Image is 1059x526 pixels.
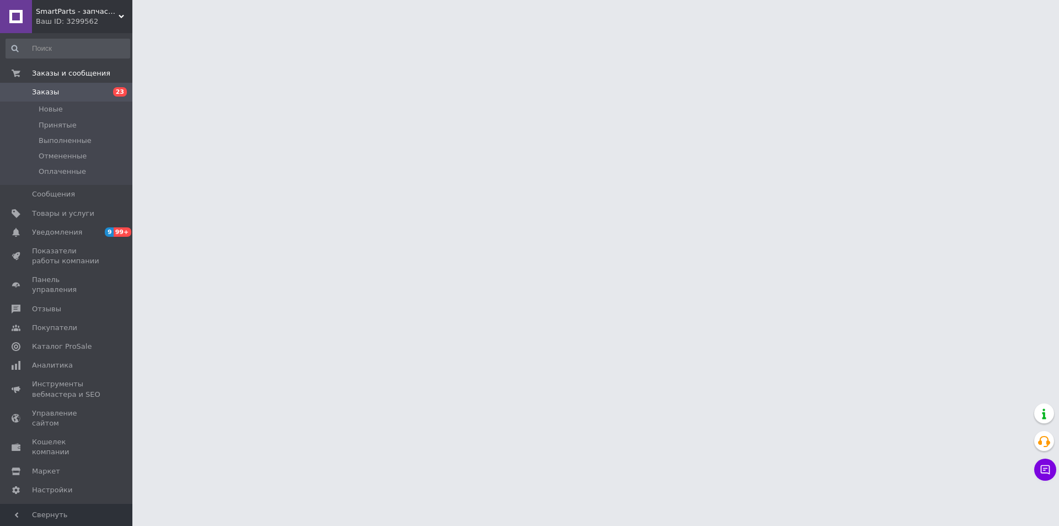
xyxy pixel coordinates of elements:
span: Каталог ProSale [32,342,92,352]
span: 99+ [114,227,132,237]
button: Чат с покупателем [1034,459,1056,481]
span: 9 [105,227,114,237]
span: Покупатели [32,323,77,333]
span: Показатели работы компании [32,246,102,266]
span: Инструменты вебмастера и SEO [32,379,102,399]
span: Заказы и сообщения [32,68,110,78]
span: 23 [113,87,127,97]
div: Ваш ID: 3299562 [36,17,132,26]
span: Настройки [32,485,72,495]
input: Поиск [6,39,130,59]
span: SmartParts - запчасти для мобильных телефонов и планшетов [36,7,119,17]
span: Новые [39,104,63,114]
span: Выполненные [39,136,92,146]
span: Уведомления [32,227,82,237]
span: Управление сайтом [32,408,102,428]
span: Кошелек компании [32,437,102,457]
span: Аналитика [32,360,73,370]
span: Отмененные [39,151,87,161]
span: Отзывы [32,304,61,314]
span: Панель управления [32,275,102,295]
span: Товары и услуги [32,209,94,219]
span: Принятые [39,120,77,130]
span: Маркет [32,466,60,476]
span: Оплаченные [39,167,86,177]
span: Сообщения [32,189,75,199]
span: Заказы [32,87,59,97]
